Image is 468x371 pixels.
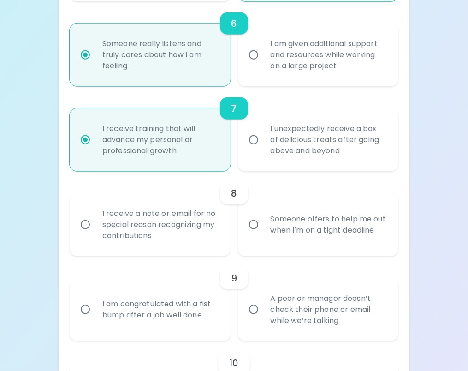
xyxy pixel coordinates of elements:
[231,16,237,31] h6: 6
[70,86,398,171] div: choice-group-check
[95,112,225,168] div: I receive training that will advance my personal or professional growth
[70,256,398,341] div: choice-group-check
[70,1,398,86] div: choice-group-check
[231,271,237,286] h6: 9
[95,27,225,83] div: Someone really listens and truly cares about how I am feeling
[231,186,237,201] h6: 8
[263,203,394,247] div: Someone offers to help me out when I’m on a tight deadline
[263,27,394,83] div: I am given additional support and resources while working on a large project
[95,197,225,252] div: I receive a note or email for no special reason recognizing my contributions
[263,282,394,337] div: A peer or manager doesn’t check their phone or email while we’re talking
[95,287,225,332] div: I am congratulated with a fist bump after a job well done
[229,356,238,371] h6: 10
[263,112,394,168] div: I unexpectedly receive a box of delicious treats after going above and beyond
[231,101,237,116] h6: 7
[70,171,398,256] div: choice-group-check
